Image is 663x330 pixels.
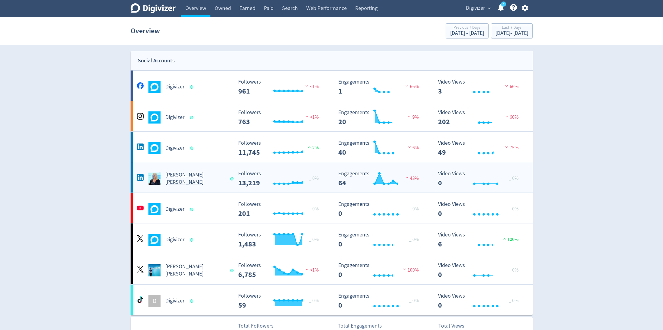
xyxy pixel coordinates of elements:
span: _ 0% [509,267,518,273]
h5: Digivizer [165,144,184,152]
div: D [148,295,161,307]
svg: Followers --- [235,140,326,156]
button: Previous 7 Days[DATE] - [DATE] [446,23,489,38]
div: Previous 7 Days [450,25,484,31]
img: Digivizer undefined [148,142,161,154]
svg: Engagements 0 [335,293,426,309]
svg: Video Views 6 [435,232,526,248]
p: Total Views [438,322,473,330]
svg: Engagements 20 [335,110,426,126]
h1: Overview [131,21,160,41]
img: negative-performance.svg [401,267,408,272]
a: Digivizer undefinedDigivizer Followers --- Followers 961 <1% Engagements 1 Engagements 1 66% Vide... [131,71,533,101]
h5: Digivizer [165,114,184,121]
span: _ 0% [509,175,518,181]
span: _ 0% [509,298,518,304]
h5: [PERSON_NAME] [PERSON_NAME] [165,171,225,186]
svg: Followers --- [235,262,326,279]
span: 60% [504,114,518,120]
h5: Digivizer [165,206,184,213]
span: _ 0% [309,206,319,212]
span: 6% [406,145,419,151]
span: _ 0% [409,236,419,243]
img: negative-performance.svg [404,84,410,88]
a: DDigivizer Followers --- _ 0% Followers 59 Engagements 0 Engagements 0 _ 0% Video Views 0 Video V... [131,285,533,315]
div: Social Accounts [138,56,175,65]
h5: Digivizer [165,297,184,305]
svg: Followers --- [235,79,326,95]
a: Digivizer undefinedDigivizer Followers --- Followers 763 <1% Engagements 20 Engagements 20 9% Vid... [131,101,533,131]
span: Data last synced: 2 Oct 2025, 1:02pm (AEST) [190,299,195,303]
svg: Engagements 1 [335,79,426,95]
a: Digivizer undefinedDigivizer Followers --- Followers 11,745 2% Engagements 40 Engagements 40 6% V... [131,132,533,162]
span: 43% [404,175,419,181]
span: 9% [406,114,419,120]
img: negative-performance.svg [504,114,510,119]
img: Emma Lo Russo undefined [148,264,161,276]
img: negative-performance.svg [504,84,510,88]
span: Digivizer [466,3,485,13]
svg: Video Views 0 [435,201,526,217]
div: [DATE] - [DATE] [450,31,484,36]
span: 66% [504,84,518,90]
img: Emma Lo Russo undefined [148,173,161,185]
span: Data last synced: 2 Oct 2025, 8:01am (AEST) [190,208,195,211]
svg: Engagements 0 [335,262,426,279]
img: positive-performance.svg [501,236,507,241]
h5: Digivizer [165,83,184,91]
p: Total Engagements [338,322,382,330]
img: positive-performance.svg [306,145,312,149]
img: Digivizer undefined [148,111,161,124]
span: _ 0% [409,298,419,304]
span: 100% [501,236,518,243]
span: Data last synced: 2 Oct 2025, 2:01pm (AEST) [190,116,195,119]
span: <1% [304,84,319,90]
a: 5 [501,2,506,7]
a: Emma Lo Russo undefined[PERSON_NAME] [PERSON_NAME] Followers --- _ 0% Followers 13,219 Engagement... [131,162,533,193]
img: negative-performance.svg [304,267,310,272]
h5: [PERSON_NAME] [PERSON_NAME] [165,263,225,278]
img: negative-performance.svg [304,114,310,119]
img: negative-performance.svg [406,145,412,149]
h5: Digivizer [165,236,184,243]
svg: Video Views 0 [435,171,526,187]
span: _ 0% [309,175,319,181]
a: Digivizer undefinedDigivizer Followers --- _ 0% Followers 1,483 Engagements 0 Engagements 0 _ 0% ... [131,223,533,254]
span: 2% [306,145,319,151]
svg: Video Views 202 [435,110,526,126]
img: Digivizer undefined [148,81,161,93]
img: negative-performance.svg [406,114,412,119]
span: <1% [304,267,319,273]
svg: Engagements 64 [335,171,426,187]
span: _ 0% [309,236,319,243]
span: _ 0% [409,206,419,212]
img: Digivizer undefined [148,203,161,215]
img: negative-performance.svg [504,145,510,149]
svg: Video Views 0 [435,262,526,279]
span: Data last synced: 2 Oct 2025, 2:01pm (AEST) [190,147,195,150]
button: Last 7 Days[DATE]- [DATE] [491,23,533,38]
svg: Engagements 0 [335,232,426,248]
span: Data last synced: 2 Oct 2025, 6:02am (AEST) [230,177,236,180]
span: Data last synced: 2 Oct 2025, 2:01pm (AEST) [190,85,195,89]
svg: Followers --- [235,201,326,217]
svg: Engagements 0 [335,201,426,217]
text: 5 [502,2,504,6]
svg: Followers --- [235,293,326,309]
div: [DATE] - [DATE] [496,31,528,36]
span: 100% [401,267,419,273]
span: _ 0% [309,298,319,304]
span: _ 0% [509,206,518,212]
svg: Video Views 0 [435,293,526,309]
img: negative-performance.svg [404,175,410,180]
span: expand_more [486,5,492,11]
img: negative-performance.svg [304,84,310,88]
svg: Followers --- [235,232,326,248]
span: 75% [504,145,518,151]
span: Data last synced: 2 Oct 2025, 12:01am (AEST) [190,238,195,242]
svg: Followers --- [235,110,326,126]
span: 66% [404,84,419,90]
img: Digivizer undefined [148,234,161,246]
span: Data last synced: 1 Oct 2025, 6:01pm (AEST) [230,269,236,272]
p: Total Followers [238,322,274,330]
